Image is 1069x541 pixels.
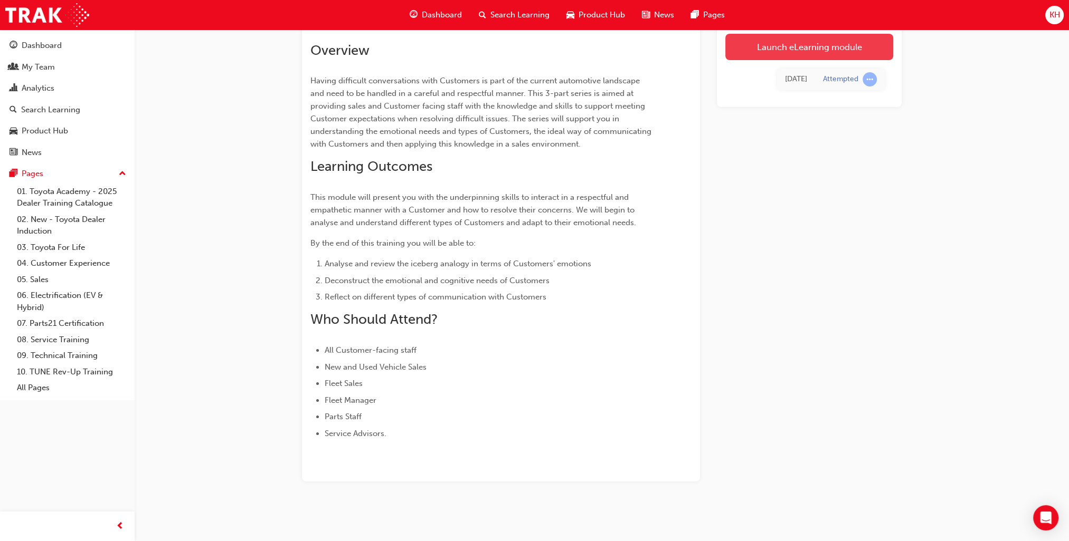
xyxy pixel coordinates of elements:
[470,4,558,26] a: search-iconSearch Learning
[22,125,68,137] div: Product Hub
[13,287,130,315] a: 06. Electrification (EV & Hybrid)
[566,8,574,22] span: car-icon
[785,73,807,85] div: Thu Aug 21 2025 10:45:12 GMT+0930 (Australian Central Standard Time)
[310,238,476,248] span: By the end of this training you will be able to:
[13,272,130,288] a: 05. Sales
[725,34,893,60] a: Launch eLearning module
[13,239,130,256] a: 03. Toyota For Life
[13,347,130,364] a: 09. Technical Training
[4,143,130,162] a: News
[10,169,17,179] span: pages-icon
[10,84,17,93] span: chart-icon
[13,183,130,211] a: 01. Toyota Academy - 2025 Dealer Training Catalogue
[4,57,130,77] a: My Team
[4,164,130,183] button: Pages
[13,211,130,239] a: 02. New - Toyota Dealer Induction
[633,4,683,26] a: news-iconNews
[116,520,124,533] span: prev-icon
[13,364,130,380] a: 10. TUNE Rev-Up Training
[5,3,89,27] img: Trak
[21,104,80,116] div: Search Learning
[22,82,54,94] div: Analytics
[13,380,130,396] a: All Pages
[10,148,17,158] span: news-icon
[1049,9,1059,21] span: KH
[325,259,591,268] span: Analyse and review the iceberg analogy in terms of Customers' emotions
[422,9,462,21] span: Dashboard
[479,8,486,22] span: search-icon
[310,158,432,175] span: Learning Outcomes
[325,276,550,285] span: Deconstruct the emotional and cognitive needs of Customers
[558,4,633,26] a: car-iconProduct Hub
[325,412,362,421] span: Parts Staff
[10,41,17,51] span: guage-icon
[410,8,418,22] span: guage-icon
[13,255,130,272] a: 04. Customer Experience
[22,147,42,159] div: News
[642,8,650,22] span: news-icon
[579,9,625,21] span: Product Hub
[325,292,546,302] span: Reflect on different types of communication with Customers
[1045,6,1064,24] button: KH
[691,8,699,22] span: pages-icon
[325,362,427,372] span: New and Used Vehicle Sales
[401,4,470,26] a: guage-iconDashboard
[10,63,17,72] span: people-icon
[490,9,550,21] span: Search Learning
[4,121,130,141] a: Product Hub
[22,61,55,73] div: My Team
[325,429,386,438] span: Service Advisors.
[310,42,370,59] span: Overview
[310,192,637,227] span: This module will present you with the underpinning skills to interact in a respectful and empathe...
[4,79,130,98] a: Analytics
[4,36,130,55] a: Dashboard
[310,76,654,149] span: Having difficult conversations with Customers is part of the current automotive landscape and nee...
[13,332,130,348] a: 08. Service Training
[119,167,126,181] span: up-icon
[863,72,877,86] span: learningRecordVerb_ATTEMPT-icon
[1033,505,1058,530] div: Open Intercom Messenger
[325,395,376,405] span: Fleet Manager
[325,379,363,388] span: Fleet Sales
[823,74,858,84] div: Attempted
[10,127,17,136] span: car-icon
[13,315,130,332] a: 07. Parts21 Certification
[22,40,62,52] div: Dashboard
[4,100,130,120] a: Search Learning
[325,345,417,355] span: All Customer-facing staff
[22,168,43,180] div: Pages
[10,105,17,115] span: search-icon
[310,311,438,327] span: Who Should Attend?
[683,4,733,26] a: pages-iconPages
[703,9,725,21] span: Pages
[654,9,674,21] span: News
[4,34,130,164] button: DashboardMy TeamAnalyticsSearch LearningProduct HubNews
